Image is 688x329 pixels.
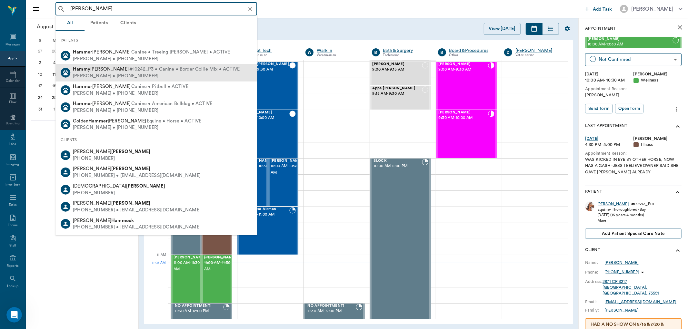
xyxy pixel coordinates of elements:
[73,101,92,106] b: Hammer
[373,66,422,73] span: 9:00 AM - 9:15 AM
[175,308,223,314] span: 11:30 AM - 12:00 PM
[5,42,20,47] div: Messages
[73,50,131,54] span: [PERSON_NAME]
[30,3,43,15] button: Close drawer
[268,158,299,207] div: READY_TO_CHECKOUT, 10:00 AM - 10:30 AM
[50,47,59,56] div: Monday, July 28, 2025
[126,184,165,189] b: [PERSON_NAME]
[73,149,150,154] span: [PERSON_NAME]
[68,5,255,14] input: Search
[484,23,521,35] button: View [DATE]
[7,284,18,289] div: Lookup
[6,307,22,323] iframe: Intercom live chat
[251,47,296,54] a: Appt Tech
[585,307,604,313] div: Family:
[307,304,355,308] span: NO APPOINTMENT!
[240,111,289,115] span: [PERSON_NAME]
[8,223,17,228] div: Forms
[204,256,236,260] span: [PERSON_NAME]
[597,201,629,207] div: [PERSON_NAME]
[131,101,212,107] span: Canine • American Bulldog • ACTIVE
[597,212,654,218] div: [DATE] (15 years 4 months)
[583,3,615,15] button: Add Task
[129,66,240,73] span: #10242_P3 • Canine • Border Collie Mix • ACTIVE
[383,53,428,58] div: Technician
[674,247,682,255] svg: show more
[439,115,488,121] span: 9:30 AM - 10:00 AM
[73,84,131,89] span: [PERSON_NAME]
[674,123,682,131] svg: show more
[585,299,604,305] div: Email:
[585,71,633,77] div: [DATE]
[373,62,422,66] span: [PERSON_NAME]
[585,77,633,83] div: 10:00 AM - 10:30 AM
[73,189,165,196] div: [PHONE_NUMBER]
[73,218,134,223] span: [PERSON_NAME]
[171,255,202,303] div: BOOKED, 11:00 AM - 11:30 AM
[674,189,682,196] svg: show more
[370,86,431,110] div: NOT_CONFIRMED, 9:15 AM - 9:30 AM
[251,53,296,58] div: Technician
[73,73,240,80] div: [PERSON_NAME] • [PHONE_NUMBER]
[55,34,257,47] div: PATIENTS
[50,70,59,79] div: Monday, August 11, 2025
[585,201,595,211] img: Profile Image
[585,136,633,142] div: [DATE]
[373,86,422,91] span: Appa [PERSON_NAME]
[47,36,62,45] div: M
[370,62,431,86] div: NOT_CONFIRMED, 9:00 AM - 9:15 AM
[36,93,45,102] div: Sunday, August 24, 2025
[246,5,255,14] button: Clear
[585,123,627,131] p: Last Appointment
[111,218,134,223] b: Hammock
[131,49,230,56] span: Canine • Treeing [PERSON_NAME] • ACTIVE
[73,118,146,123] span: Golden [PERSON_NAME]
[50,105,59,114] div: Monday, September 1, 2025
[55,15,85,31] button: All
[73,50,92,54] b: Hammer
[604,307,639,313] div: [PERSON_NAME]
[73,67,90,72] b: Hammy
[604,269,639,275] p: [PHONE_NUMBER]
[55,133,257,147] div: CLIENTS
[585,260,604,266] div: Name:
[85,15,114,31] button: Patients
[240,66,289,73] span: 9:00 AM - 9:30 AM
[240,62,289,66] span: Barn Cat [PERSON_NAME]
[449,47,494,54] div: Board &Procedures
[372,48,380,56] div: B
[597,218,654,223] div: Mare
[585,150,682,157] div: Appointment Reason:
[175,304,223,308] span: NO APPOINTMENT!
[55,22,69,31] span: 2025
[9,243,16,248] div: Staff
[5,182,20,187] div: Inventory
[9,203,17,208] div: Tasks
[73,166,150,171] span: [PERSON_NAME]
[615,104,643,114] button: Open form
[73,184,165,189] span: [DEMOGRAPHIC_DATA]
[604,300,676,304] a: [EMAIL_ADDRESS][DOMAIN_NAME]
[383,47,428,54] a: Bath & Surgery
[633,142,682,148] div: Illness
[240,211,289,218] span: 10:30 AM - 11:00 AM
[6,162,19,167] div: Imaging
[149,252,166,268] div: 11 AM
[515,47,561,54] div: [PERSON_NAME]
[439,111,488,115] span: [PERSON_NAME]
[585,25,616,32] p: Appointment
[305,48,314,56] div: W
[73,90,188,97] div: [PERSON_NAME] • [PHONE_NUMBER]
[35,22,55,31] span: August
[631,5,673,13] div: [PERSON_NAME]
[307,308,355,314] span: 11:30 AM - 12:00 PM
[73,107,212,114] div: [PERSON_NAME] • [PHONE_NUMBER]
[202,255,232,303] div: CANCELED, 11:00 AM - 11:30 AM
[50,58,59,67] div: Monday, August 4, 2025
[73,207,201,214] div: [PHONE_NUMBER] • [EMAIL_ADDRESS][DOMAIN_NAME]
[585,157,682,175] div: WAS KICKED IN EYE BY OTHER HORSE, NOW HAS A GASH -JESS I BELIEVE OWNER SAID SHE GAVE [PERSON_NAME...
[36,82,45,91] div: Sunday, August 17, 2025
[604,260,639,266] a: [PERSON_NAME]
